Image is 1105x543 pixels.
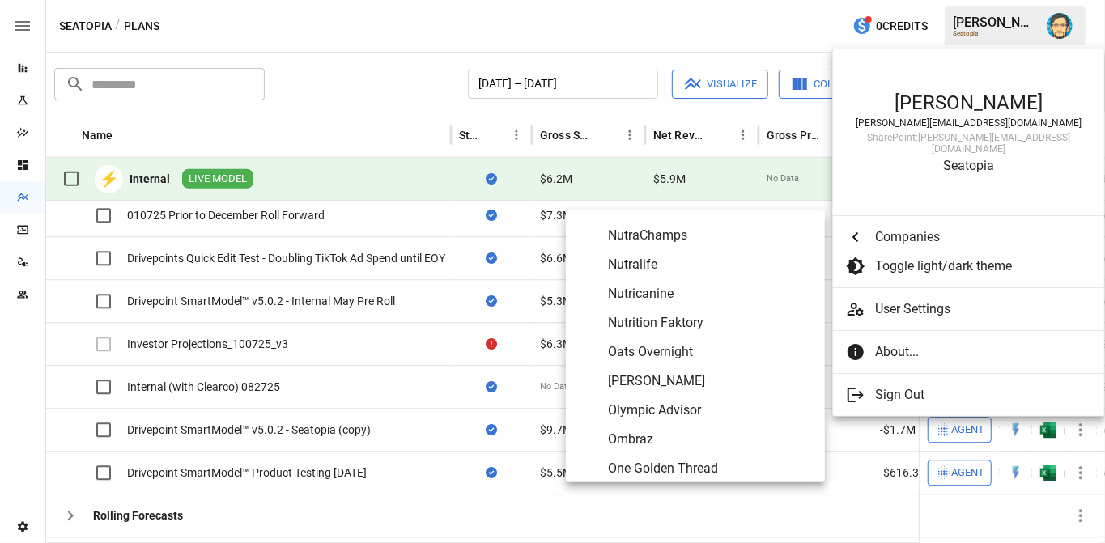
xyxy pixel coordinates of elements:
[608,459,812,478] span: One Golden Thread
[849,132,1088,155] div: SharePoint: [PERSON_NAME][EMAIL_ADDRESS][DOMAIN_NAME]
[875,227,1079,247] span: Companies
[875,299,1091,319] span: User Settings
[608,342,812,362] span: Oats Overnight
[849,117,1088,129] div: [PERSON_NAME][EMAIL_ADDRESS][DOMAIN_NAME]
[608,430,812,449] span: Ombraz
[875,342,1079,362] span: About...
[608,226,812,245] span: NutraChamps
[875,257,1079,276] span: Toggle light/dark theme
[608,401,812,420] span: Olympic Advisor
[608,255,812,274] span: Nutralife
[875,385,1079,405] span: Sign Out
[608,313,812,333] span: Nutrition Faktory
[608,371,812,391] span: [PERSON_NAME]
[849,91,1088,114] div: [PERSON_NAME]
[608,284,812,303] span: Nutricanine
[849,158,1088,173] div: Seatopia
